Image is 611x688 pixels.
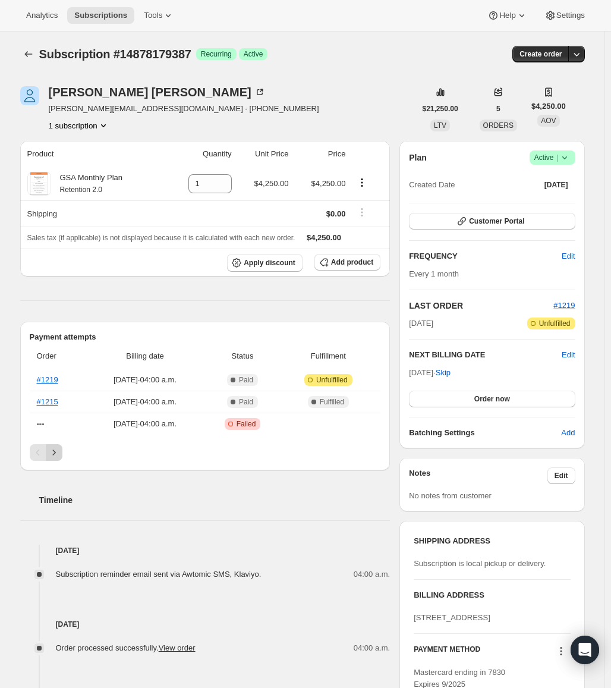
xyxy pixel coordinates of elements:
[571,636,599,664] div: Open Intercom Messenger
[539,319,571,328] span: Unfulfilled
[414,559,546,568] span: Subscription is local pickup or delivery.
[227,254,303,272] button: Apply discount
[49,120,109,131] button: Product actions
[537,177,575,193] button: [DATE]
[20,141,166,167] th: Product
[20,618,390,630] h4: [DATE]
[409,152,427,164] h2: Plan
[46,444,62,461] button: Next
[37,397,58,406] a: #1215
[409,213,575,230] button: Customer Portal
[51,172,123,196] div: GSA Monthly Plan
[49,103,319,115] span: [PERSON_NAME][EMAIL_ADDRESS][DOMAIN_NAME] · [PHONE_NUMBER]
[244,49,263,59] span: Active
[512,46,569,62] button: Create order
[30,331,381,343] h2: Payment attempts
[20,200,166,227] th: Shipping
[67,7,134,24] button: Subscriptions
[541,117,556,125] span: AOV
[553,300,575,312] button: #1219
[544,180,568,190] span: [DATE]
[89,396,202,408] span: [DATE] · 04:00 a.m.
[409,300,553,312] h2: LAST ORDER
[409,491,492,500] span: No notes from customer
[201,49,232,59] span: Recurring
[414,589,570,601] h3: BILLING ADDRESS
[56,643,196,652] span: Order processed successfully.
[20,46,37,62] button: Subscriptions
[554,423,582,442] button: Add
[562,349,575,361] button: Edit
[489,100,508,117] button: 5
[409,318,433,329] span: [DATE]
[519,49,562,59] span: Create order
[409,391,575,407] button: Order now
[254,179,289,188] span: $4,250.00
[166,141,235,167] th: Quantity
[354,642,390,654] span: 04:00 a.m.
[556,153,558,162] span: |
[56,570,262,579] span: Subscription reminder email sent via Awtomic SMS, Klaviyo.
[27,234,295,242] span: Sales tax (if applicable) is not displayed because it is calculated with each new order.
[89,418,202,430] span: [DATE] · 04:00 a.m.
[26,11,58,20] span: Analytics
[436,367,451,379] span: Skip
[137,7,181,24] button: Tools
[239,397,253,407] span: Paid
[555,471,568,480] span: Edit
[534,152,571,164] span: Active
[409,368,451,377] span: [DATE] ·
[499,11,515,20] span: Help
[423,104,458,114] span: $21,250.00
[352,176,371,189] button: Product actions
[409,467,547,484] h3: Notes
[556,11,585,20] span: Settings
[429,363,458,382] button: Skip
[292,141,349,167] th: Price
[49,86,266,98] div: [PERSON_NAME] [PERSON_NAME]
[20,545,390,557] h4: [DATE]
[434,121,446,130] span: LTV
[561,427,575,439] span: Add
[469,216,524,226] span: Customer Portal
[283,350,373,362] span: Fulfillment
[320,397,344,407] span: Fulfilled
[409,349,562,361] h2: NEXT BILLING DATE
[483,121,514,130] span: ORDERS
[37,375,58,384] a: #1219
[74,11,127,20] span: Subscriptions
[239,375,253,385] span: Paid
[37,419,45,428] span: ---
[311,179,346,188] span: $4,250.00
[414,535,570,547] h3: SHIPPING ADDRESS
[20,86,39,105] span: Stanislav Nazarenus
[89,374,202,386] span: [DATE] · 04:00 a.m.
[547,467,575,484] button: Edit
[159,643,196,652] a: View order
[316,375,348,385] span: Unfulfilled
[237,419,256,429] span: Failed
[409,427,561,439] h6: Batching Settings
[414,645,480,661] h3: PAYMENT METHOD
[409,250,562,262] h2: FREQUENCY
[352,206,371,219] button: Shipping actions
[331,257,373,267] span: Add product
[144,11,162,20] span: Tools
[537,7,592,24] button: Settings
[531,100,566,112] span: $4,250.00
[314,254,380,271] button: Add product
[414,613,490,622] span: [STREET_ADDRESS]
[19,7,65,24] button: Analytics
[39,494,390,506] h2: Timeline
[30,343,85,369] th: Order
[474,394,510,404] span: Order now
[409,179,455,191] span: Created Date
[562,250,575,262] span: Edit
[496,104,500,114] span: 5
[39,48,191,61] span: Subscription #14878179387
[555,247,582,266] button: Edit
[553,301,575,310] a: #1219
[409,269,459,278] span: Every 1 month
[60,186,102,194] small: Retention 2.0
